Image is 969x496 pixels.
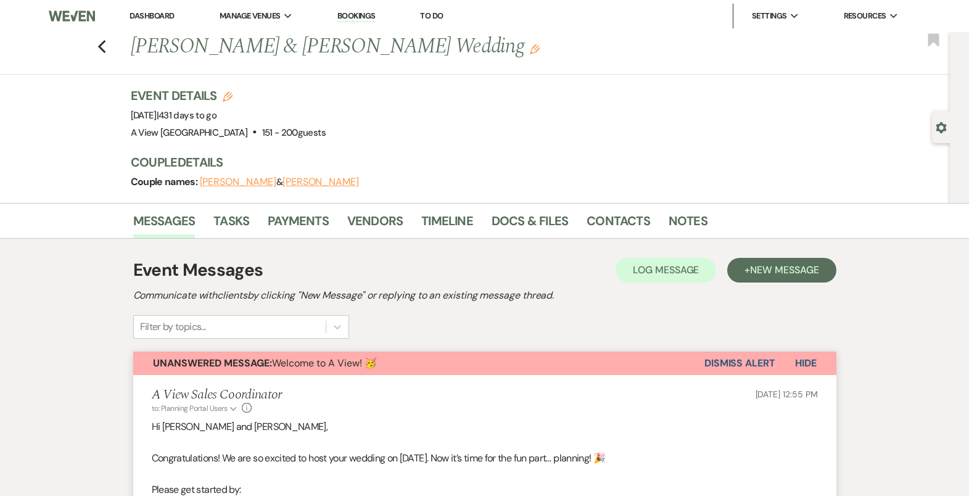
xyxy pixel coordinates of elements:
[750,263,818,276] span: New Message
[152,387,282,403] h5: A View Sales Coordinator
[153,357,377,370] span: Welcome to A View! 🥳
[268,211,329,238] a: Payments
[282,177,359,187] button: [PERSON_NAME]
[213,211,249,238] a: Tasks
[131,154,822,171] h3: Couple Details
[133,352,704,375] button: Unanswered Message:Welcome to A View! 🥳
[420,10,443,21] a: To Do
[140,320,206,334] div: Filter by topics...
[262,126,326,139] span: 151 - 200 guests
[704,352,775,375] button: Dismiss Alert
[152,403,228,413] span: to: Planning Portal Users
[152,483,241,496] span: Please get started by:
[492,211,568,238] a: Docs & Files
[153,357,272,370] strong: Unanswered Message:
[131,32,683,62] h1: [PERSON_NAME] & [PERSON_NAME] Wedding
[616,258,716,283] button: Log Message
[752,10,787,22] span: Settings
[200,176,359,188] span: &
[130,10,174,21] a: Dashboard
[49,3,96,29] img: Weven Logo
[133,211,196,238] a: Messages
[587,211,650,238] a: Contacts
[220,10,281,22] span: Manage Venues
[152,420,328,433] span: Hi [PERSON_NAME] and [PERSON_NAME],
[152,452,606,465] span: Congratulations! We are so excited to host your wedding on [DATE]. Now it’s time for the fun part...
[727,258,836,283] button: +New Message
[131,109,217,122] span: [DATE]
[936,121,947,133] button: Open lead details
[844,10,886,22] span: Resources
[795,357,817,370] span: Hide
[152,403,239,414] button: to: Planning Portal Users
[669,211,707,238] a: Notes
[337,10,376,22] a: Bookings
[347,211,403,238] a: Vendors
[131,175,200,188] span: Couple names:
[133,288,836,303] h2: Communicate with clients by clicking "New Message" or replying to an existing message thread.
[157,109,216,122] span: |
[530,43,540,54] button: Edit
[131,87,326,104] h3: Event Details
[159,109,216,122] span: 431 days to go
[200,177,276,187] button: [PERSON_NAME]
[131,126,248,139] span: A View [GEOGRAPHIC_DATA]
[756,389,818,400] span: [DATE] 12:55 PM
[421,211,473,238] a: Timeline
[775,352,836,375] button: Hide
[633,263,699,276] span: Log Message
[133,257,263,283] h1: Event Messages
